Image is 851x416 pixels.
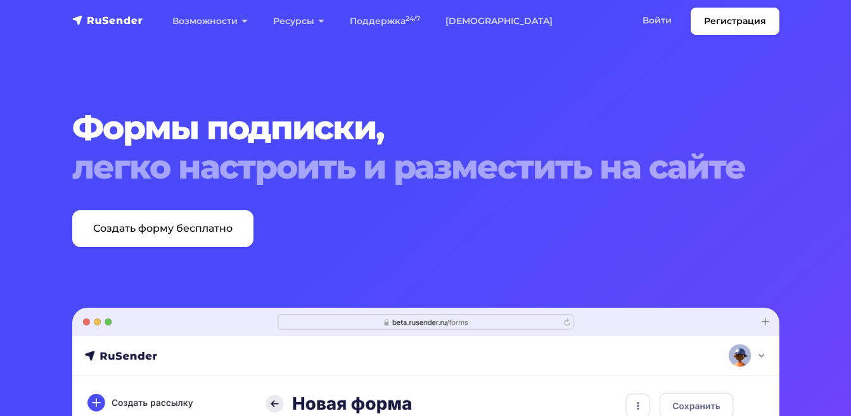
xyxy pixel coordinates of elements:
[260,8,337,34] a: Ресурсы
[72,14,143,27] img: RuSender
[406,15,420,23] sup: 24/7
[433,8,565,34] a: [DEMOGRAPHIC_DATA]
[72,210,253,247] a: Создать форму бесплатно
[160,8,260,34] a: Возможности
[691,8,779,35] a: Регистрация
[72,148,779,187] span: легко настроить и разместить на сайте
[337,8,433,34] a: Поддержка24/7
[630,8,684,34] a: Войти
[72,108,779,187] h1: Формы подписки,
